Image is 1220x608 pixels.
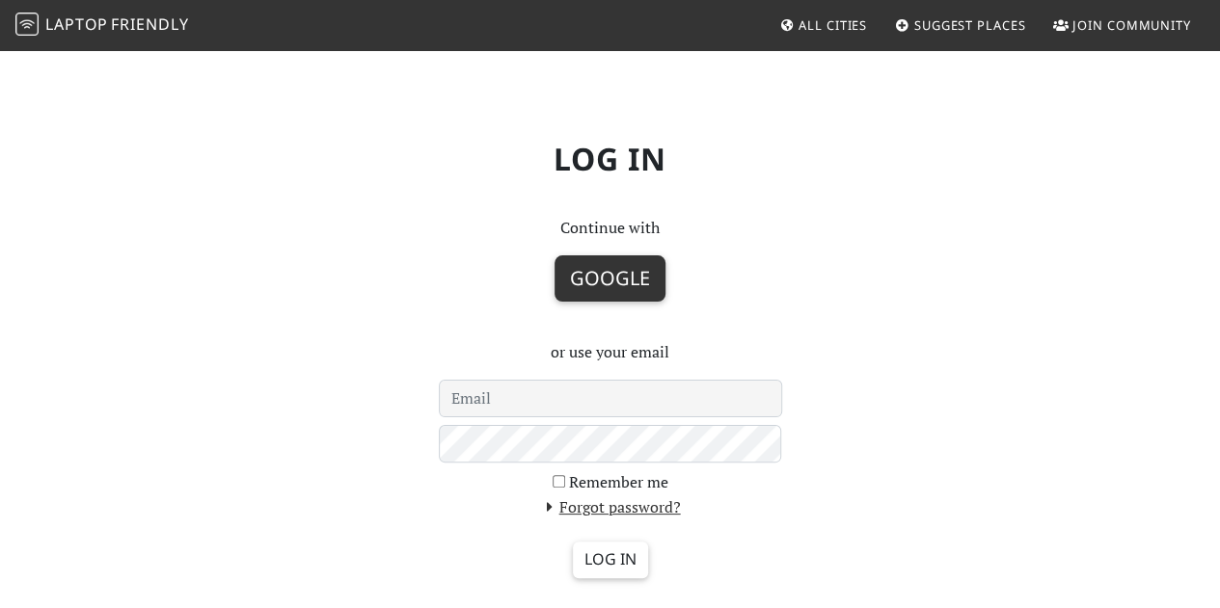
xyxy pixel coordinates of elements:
span: Laptop [45,13,108,35]
a: All Cities [772,8,875,42]
span: Friendly [111,13,188,35]
input: Email [439,380,782,418]
p: or use your email [439,340,782,365]
span: Suggest Places [914,16,1026,34]
a: LaptopFriendly LaptopFriendly [15,9,189,42]
p: Continue with [439,216,782,241]
label: Remember me [569,470,668,495]
a: Forgot password? [540,496,681,517]
img: LaptopFriendly [15,13,39,36]
a: Suggest Places [887,8,1034,42]
span: Join Community [1072,16,1191,34]
input: Log in [573,542,648,578]
button: Google [555,255,665,302]
span: All Cities [799,16,867,34]
h1: Log in [61,125,1160,193]
a: Join Community [1045,8,1199,42]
